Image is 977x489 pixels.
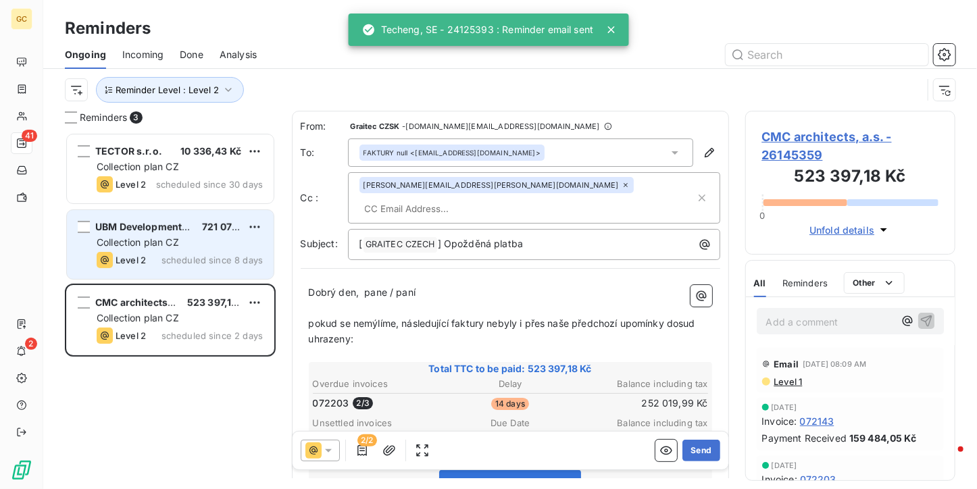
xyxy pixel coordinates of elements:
span: From: [301,120,348,133]
span: 2 [25,338,37,350]
img: Logo LeanPay [11,459,32,481]
span: [ [359,238,363,249]
span: ] Opožděná platba [438,238,524,249]
span: 072143 [800,414,834,428]
span: CMC architects, a.s. [95,297,191,308]
span: Email [774,359,799,369]
span: 523 397,18 Kč [187,297,251,308]
label: Cc : [301,191,348,205]
span: 14 days [491,398,529,410]
span: FAKTURY null [364,148,408,157]
input: CC Email Address... [359,199,516,219]
span: Analysis [220,48,257,61]
span: 072203 [313,396,349,410]
span: 072203 [800,472,836,486]
h3: 523 397,18 Kč [762,164,939,191]
button: Other [844,272,905,294]
span: GRAITEC CZECH [364,237,437,253]
span: 0 [759,210,765,221]
span: TECTOR s.r.o. [95,145,162,157]
div: Techeng, SE - 24125393 : Reminder email sent [362,18,594,42]
span: [DATE] [772,461,797,469]
span: 2 / 3 [353,397,372,409]
span: 10 336,43 Kč [180,145,241,157]
span: Payment Received [762,431,847,445]
span: scheduled since 30 days [156,179,263,190]
span: Collection plan CZ [97,312,179,324]
th: Due Date [445,416,576,430]
span: scheduled since 2 days [161,330,263,341]
span: [DATE] [772,403,797,411]
span: Reminder Level : Level 2 [116,84,219,95]
span: Collection plan CZ [97,236,179,248]
span: Level 2 [116,255,146,265]
span: 3 [130,111,142,124]
button: Reminder Level : Level 2 [96,77,244,103]
div: GC [11,8,32,30]
span: Incoming [122,48,164,61]
span: Total TTC to be paid: 523 397,18 Kč [311,362,710,376]
button: Unfold details [805,222,895,238]
span: 41 [22,130,37,142]
div: grid [65,132,276,489]
span: Done [180,48,203,61]
div: <[EMAIL_ADDRESS][DOMAIN_NAME]> [364,148,541,157]
h3: Reminders [65,16,151,41]
span: Invoice : [762,472,797,486]
input: Search [726,44,928,66]
span: - [DOMAIN_NAME][EMAIL_ADDRESS][DOMAIN_NAME] [402,122,599,130]
iframe: Intercom live chat [931,443,963,475]
span: CMC architects, a.s. - 26145359 [762,128,939,164]
span: Level 2 [116,179,146,190]
span: Unfold details [809,223,874,237]
label: To: [301,146,348,159]
th: Balance including tax [577,416,708,430]
span: Level 1 [773,376,803,387]
td: 252 019,99 Kč [577,396,708,411]
span: 159 484,05 Kč [849,431,916,445]
span: All [754,278,766,288]
span: [DATE] 08:09 AM [803,360,866,368]
span: Level 2 [116,330,146,341]
th: Balance including tax [577,377,708,391]
span: UBM Development Czechia s.r.o. [95,221,250,232]
span: Dobrý den, pane / paní [309,286,416,298]
span: Reminders [80,111,127,124]
th: Unsettled invoices [312,416,443,430]
span: Subject: [301,238,338,249]
th: Delay [445,377,576,391]
span: scheduled since 8 days [161,255,263,265]
button: Send [682,440,720,461]
span: 721 071,73 Kč [202,221,265,232]
span: Reminders [782,278,828,288]
span: 2/2 [357,434,376,446]
span: pokud se nemýlíme, následující faktury nebyly i přes naše předchozí upomínky dosud uhrazeny: [309,317,698,344]
span: Graitec CZSK [351,122,400,130]
span: Ongoing [65,48,106,61]
span: Invoice : [762,414,797,428]
th: Overdue invoices [312,377,443,391]
span: Collection plan CZ [97,161,179,172]
span: [PERSON_NAME][EMAIL_ADDRESS][PERSON_NAME][DOMAIN_NAME] [364,181,619,189]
